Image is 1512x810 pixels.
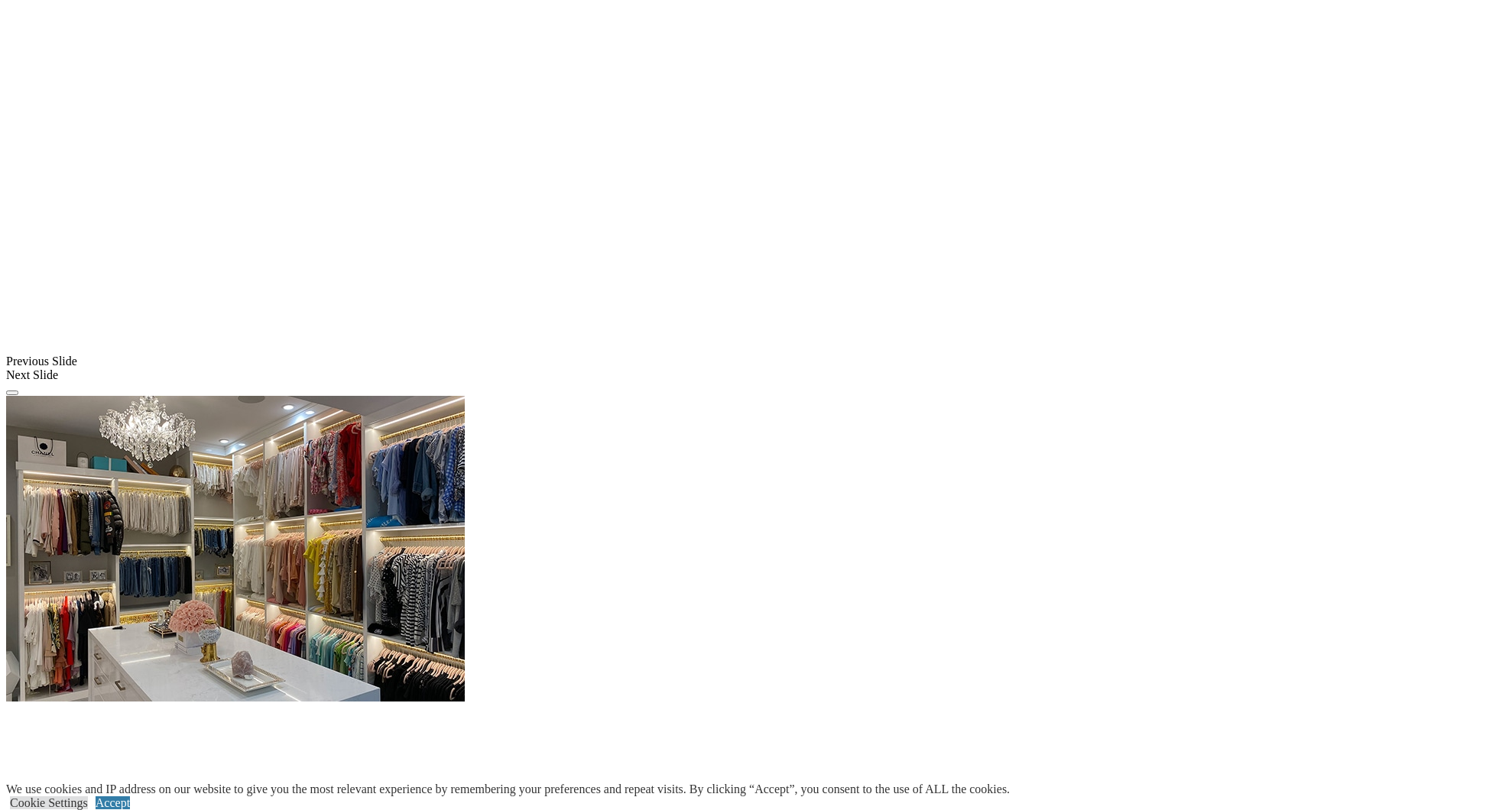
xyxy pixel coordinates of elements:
[10,796,88,809] a: Cookie Settings
[6,782,1010,796] div: We use cookies and IP address on our website to give you the most relevant experience by remember...
[6,355,1506,368] div: Previous Slide
[96,796,130,809] a: Accept
[6,390,18,395] button: Click here to pause slide show
[6,368,1506,382] div: Next Slide
[6,396,465,701] img: Banner for mobile view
